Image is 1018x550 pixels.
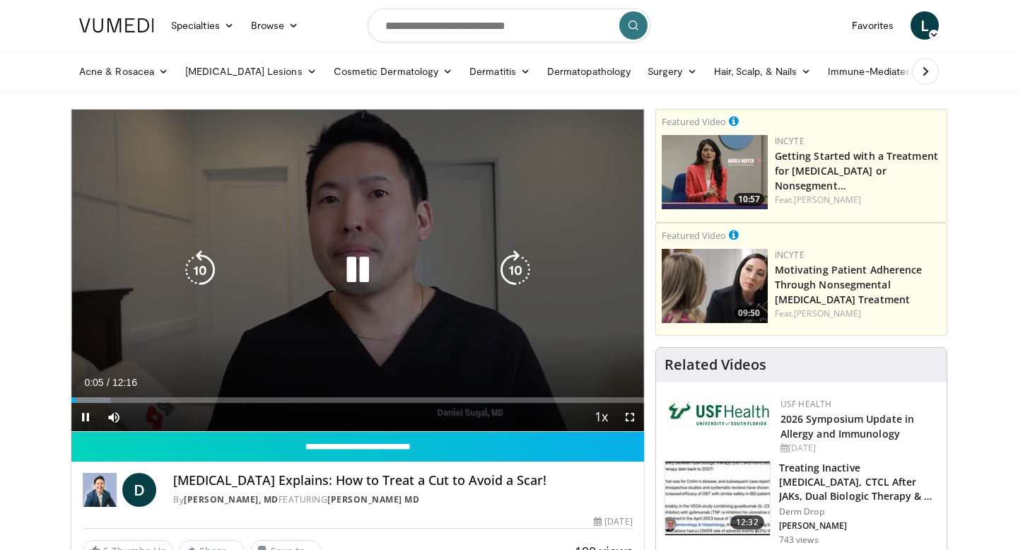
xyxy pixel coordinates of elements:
div: By FEATURING [173,493,633,506]
button: Pause [71,403,100,431]
small: Featured Video [662,115,726,128]
a: Motivating Patient Adherence Through Nonsegmental [MEDICAL_DATA] Treatment [775,263,923,306]
video-js: Video Player [71,110,644,432]
a: Dermatopathology [539,57,639,86]
a: [PERSON_NAME] MD [327,493,419,505]
button: Fullscreen [616,403,644,431]
img: 6ba8804a-8538-4002-95e7-a8f8012d4a11.png.150x105_q85_autocrop_double_scale_upscale_version-0.2.jpg [667,398,773,429]
a: 09:50 [662,249,768,323]
a: Browse [242,11,308,40]
a: Getting Started with a Treatment for [MEDICAL_DATA] or Nonsegment… [775,149,938,192]
img: VuMedi Logo [79,18,154,33]
a: Acne & Rosacea [71,57,177,86]
img: e02a99de-beb8-4d69-a8cb-018b1ffb8f0c.png.150x105_q85_crop-smart_upscale.jpg [662,135,768,209]
span: / [107,377,110,388]
a: [MEDICAL_DATA] Lesions [177,57,325,86]
a: 12:32 Treating Inactive [MEDICAL_DATA], CTCL After JAKs, Dual Biologic Therapy & … Derm Drop [PER... [665,461,938,546]
a: [PERSON_NAME] [794,308,861,320]
div: Feat. [775,194,941,206]
img: Daniel Sugai, MD [83,473,117,507]
div: Progress Bar [71,397,644,403]
a: [PERSON_NAME] [794,194,861,206]
p: 743 views [779,534,819,546]
button: Playback Rate [587,403,616,431]
div: Feat. [775,308,941,320]
h4: Related Videos [665,356,766,373]
a: Dermatitis [461,57,539,86]
a: Hair, Scalp, & Nails [706,57,819,86]
div: [DATE] [780,442,935,455]
h4: [MEDICAL_DATA] Explains: How to Treat a Cut to Avoid a Scar! [173,473,633,488]
button: Mute [100,403,128,431]
span: 12:32 [730,515,764,529]
a: L [911,11,939,40]
small: Featured Video [662,229,726,242]
a: USF Health [780,398,832,410]
span: 12:16 [112,377,137,388]
a: Cosmetic Dermatology [325,57,461,86]
span: 10:57 [734,193,764,206]
a: Surgery [639,57,706,86]
img: 39505ded-af48-40a4-bb84-dee7792dcfd5.png.150x105_q85_crop-smart_upscale.jpg [662,249,768,323]
a: Specialties [163,11,242,40]
a: [PERSON_NAME], MD [184,493,279,505]
p: Derm Drop [779,506,938,517]
a: Favorites [843,11,902,40]
a: D [122,473,156,507]
a: Incyte [775,249,805,261]
a: 10:57 [662,135,768,209]
a: 2026 Symposium Update in Allergy and Immunology [780,412,914,440]
a: Incyte [775,135,805,147]
div: [DATE] [594,515,632,528]
span: 0:05 [84,377,103,388]
span: 09:50 [734,307,764,320]
p: [PERSON_NAME] [779,520,938,532]
h3: Treating Inactive [MEDICAL_DATA], CTCL After JAKs, Dual Biologic Therapy & … [779,461,938,503]
img: d738f5e2-ce1c-4c0d-8602-57100888be5a.150x105_q85_crop-smart_upscale.jpg [665,462,770,535]
input: Search topics, interventions [368,8,650,42]
a: Immune-Mediated [819,57,934,86]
